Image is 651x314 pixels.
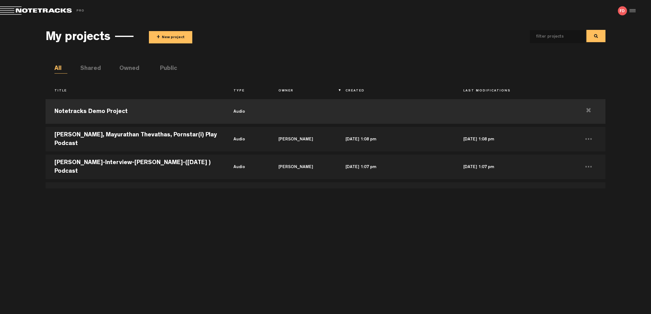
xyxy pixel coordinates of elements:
[454,86,572,96] th: Last Modifications
[572,153,605,181] td: ...
[225,98,270,125] td: audio
[530,30,575,43] input: filter projects
[54,64,67,74] li: All
[454,181,572,208] td: [DATE] 2:23 pm
[454,125,572,153] td: [DATE] 1:08 pm
[572,181,605,208] td: ...
[149,31,192,43] button: +New project
[618,6,627,15] img: letters
[225,153,270,181] td: audio
[270,125,337,153] td: [PERSON_NAME]
[337,125,454,153] td: [DATE] 1:08 pm
[337,153,454,181] td: [DATE] 1:07 pm
[80,64,93,74] li: Shared
[119,64,132,74] li: Owned
[225,125,270,153] td: audio
[225,86,270,96] th: Type
[454,153,572,181] td: [DATE] 1:07 pm
[270,181,337,208] td: [PERSON_NAME]
[46,125,225,153] td: [PERSON_NAME], Mayurathan Thevathas, Pornstar(i) Play Podcast
[46,181,225,208] td: [PERSON_NAME] Interview-Dec 27-2024-AUDIO File
[337,181,454,208] td: [DATE] 3:47 pm
[270,86,337,96] th: Owner
[337,86,454,96] th: Created
[46,31,110,45] h3: My projects
[157,34,160,41] span: +
[46,86,225,96] th: Title
[270,153,337,181] td: [PERSON_NAME]
[572,125,605,153] td: ...
[225,181,270,208] td: audio
[46,98,225,125] td: Notetracks Demo Project
[160,64,173,74] li: Public
[46,153,225,181] td: [PERSON_NAME]-Interview-[PERSON_NAME]-([DATE] ) Podcast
